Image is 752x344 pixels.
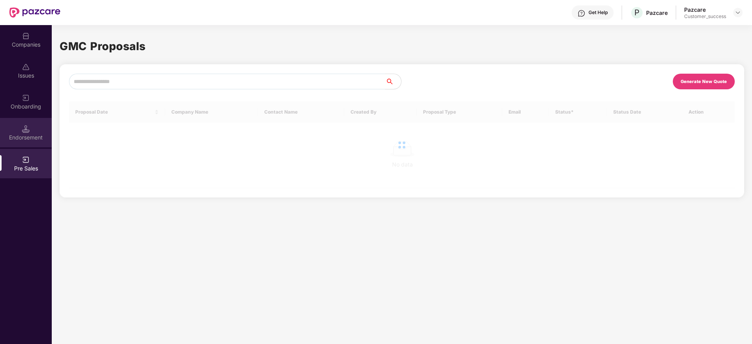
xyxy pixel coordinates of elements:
button: search [385,74,401,89]
img: New Pazcare Logo [9,7,60,18]
div: Get Help [589,9,608,16]
img: svg+xml;base64,PHN2ZyBpZD0iQ29tcGFuaWVzIiB4bWxucz0iaHR0cDovL3d3dy53My5vcmcvMjAwMC9zdmciIHdpZHRoPS... [22,32,30,40]
div: Generate New Quote [681,79,727,84]
span: search [385,78,401,85]
img: svg+xml;base64,PHN2ZyBpZD0iSXNzdWVzX2Rpc2FibGVkIiB4bWxucz0iaHR0cDovL3d3dy53My5vcmcvMjAwMC9zdmciIH... [22,63,30,71]
img: svg+xml;base64,PHN2ZyB3aWR0aD0iMjAiIGhlaWdodD0iMjAiIHZpZXdCb3g9IjAgMCAyMCAyMCIgZmlsbD0ibm9uZSIgeG... [22,156,30,164]
img: svg+xml;base64,PHN2ZyB3aWR0aD0iMTQuNSIgaGVpZ2h0PSIxNC41IiB2aWV3Qm94PSIwIDAgMTYgMTYiIGZpbGw9Im5vbm... [22,125,30,133]
div: Pazcare [684,6,726,13]
img: svg+xml;base64,PHN2ZyBpZD0iSGVscC0zMngzMiIgeG1sbnM9Imh0dHA6Ly93d3cudzMub3JnLzIwMDAvc3ZnIiB3aWR0aD... [578,9,585,17]
img: svg+xml;base64,PHN2ZyBpZD0iRHJvcGRvd24tMzJ4MzIiIHhtbG5zPSJodHRwOi8vd3d3LnczLm9yZy8yMDAwL3N2ZyIgd2... [735,9,741,16]
div: Pazcare [646,9,668,16]
span: P [634,8,639,17]
h1: GMC Proposals [60,38,744,55]
div: Customer_success [684,13,726,20]
img: svg+xml;base64,PHN2ZyB3aWR0aD0iMjAiIGhlaWdodD0iMjAiIHZpZXdCb3g9IjAgMCAyMCAyMCIgZmlsbD0ibm9uZSIgeG... [22,94,30,102]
